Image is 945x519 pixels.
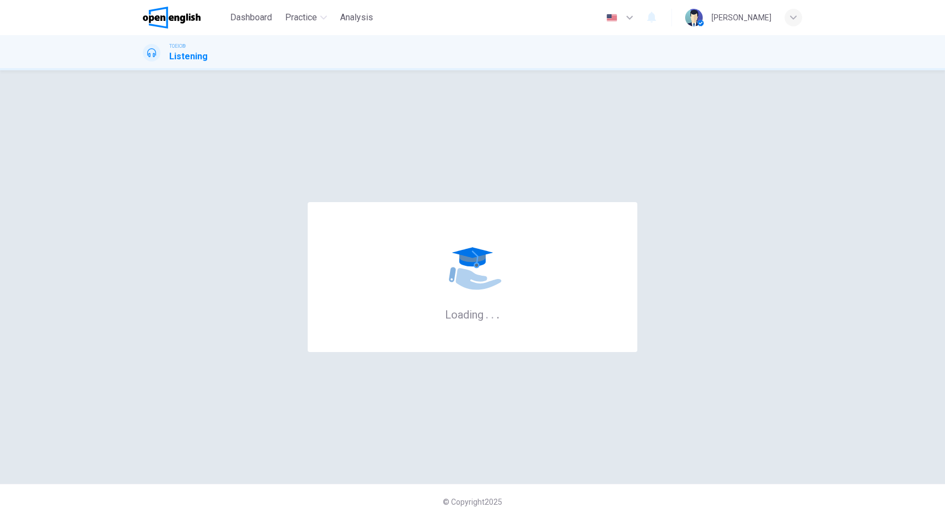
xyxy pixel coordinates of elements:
[281,8,331,27] button: Practice
[143,7,226,29] a: OpenEnglish logo
[230,11,272,24] span: Dashboard
[685,9,703,26] img: Profile picture
[485,304,489,322] h6: .
[491,304,494,322] h6: .
[443,498,502,506] span: © Copyright 2025
[445,307,500,321] h6: Loading
[605,14,619,22] img: en
[226,8,276,27] button: Dashboard
[340,11,373,24] span: Analysis
[711,11,771,24] div: [PERSON_NAME]
[496,304,500,322] h6: .
[169,42,186,50] span: TOEIC®
[169,50,208,63] h1: Listening
[285,11,317,24] span: Practice
[143,7,201,29] img: OpenEnglish logo
[336,8,377,27] button: Analysis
